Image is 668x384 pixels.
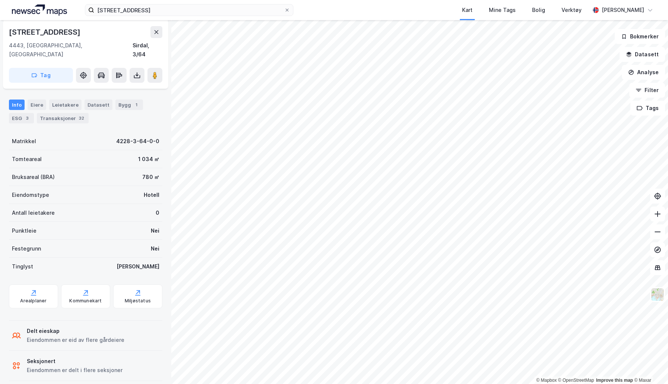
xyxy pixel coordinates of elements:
div: 4228-3-64-0-0 [116,137,159,146]
button: Tag [9,68,73,83]
div: Kart [462,6,473,15]
div: Nei [151,244,159,253]
div: 3 [23,114,31,122]
div: Delt eieskap [27,327,124,336]
div: 32 [77,114,86,122]
div: Mine Tags [489,6,516,15]
iframe: Chat Widget [631,348,668,384]
div: Datasett [85,100,112,110]
div: 0 [156,208,159,217]
button: Bokmerker [615,29,665,44]
button: Datasett [620,47,665,62]
div: Bruksareal (BRA) [12,173,55,182]
div: Arealplaner [20,298,47,304]
div: Eiendommen er delt i flere seksjoner [27,366,123,375]
div: Tomteareal [12,155,42,164]
img: logo.a4113a55bc3d86da70a041830d287a7e.svg [12,4,67,16]
input: Søk på adresse, matrikkel, gårdeiere, leietakere eller personer [94,4,284,16]
div: 4443, [GEOGRAPHIC_DATA], [GEOGRAPHIC_DATA] [9,41,133,59]
div: Matrikkel [12,137,36,146]
div: [PERSON_NAME] [117,262,159,271]
div: Nei [151,226,159,235]
div: Hotell [144,191,159,199]
button: Analyse [622,65,665,80]
div: 1 034 ㎡ [138,155,159,164]
div: Eiendommen er eid av flere gårdeiere [27,336,124,344]
a: Improve this map [596,378,633,383]
div: 1 [133,101,140,108]
div: [STREET_ADDRESS] [9,26,82,38]
div: Leietakere [49,100,82,110]
div: Festegrunn [12,244,41,253]
div: Verktøy [562,6,582,15]
div: Tinglyst [12,262,33,271]
button: Filter [629,83,665,98]
div: Miljøstatus [125,298,151,304]
div: Sirdal, 3/64 [133,41,162,59]
button: Tags [630,101,665,116]
div: 780 ㎡ [142,173,159,182]
div: [PERSON_NAME] [602,6,644,15]
div: Bygg [115,100,143,110]
div: Seksjonert [27,357,123,366]
a: Mapbox [536,378,557,383]
div: Antall leietakere [12,208,55,217]
div: ESG [9,113,34,123]
div: Kommunekart [69,298,102,304]
div: Eiere [28,100,46,110]
div: Info [9,100,25,110]
div: Transaksjoner [37,113,89,123]
div: Bolig [532,6,545,15]
div: Punktleie [12,226,36,235]
div: Eiendomstype [12,191,49,199]
img: Z [650,287,665,302]
a: OpenStreetMap [558,378,594,383]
